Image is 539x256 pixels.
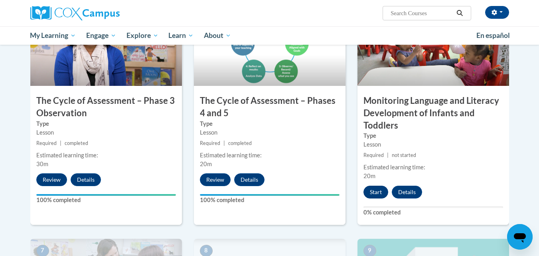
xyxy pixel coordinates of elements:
span: About [204,31,231,40]
img: Cox Campus [30,6,120,20]
button: Details [234,173,265,186]
a: About [199,26,236,45]
h3: The Cycle of Assessment – Phases 4 and 5 [194,95,346,119]
button: Review [36,173,67,186]
div: Main menu [18,26,521,45]
label: Type [36,119,176,128]
label: 100% completed [200,196,340,204]
a: My Learning [25,26,81,45]
span: Required [36,140,57,146]
button: Search [454,8,466,18]
button: Details [392,186,422,198]
span: | [60,140,61,146]
span: Learn [168,31,193,40]
span: completed [228,140,252,146]
div: Lesson [363,140,503,149]
span: Engage [86,31,116,40]
div: Estimated learning time: [363,163,503,172]
iframe: Button to launch messaging window [507,224,533,250]
a: En español [471,27,515,44]
input: Search Courses [390,8,454,18]
div: Your progress [36,194,176,196]
div: Estimated learning time: [200,151,340,160]
a: Cox Campus [30,6,182,20]
a: Learn [163,26,199,45]
div: Lesson [200,128,340,137]
h3: Monitoring Language and Literacy Development of Infants and Toddlers [357,95,509,131]
button: Review [200,173,231,186]
span: completed [65,140,88,146]
span: not started [392,152,416,158]
div: Estimated learning time: [36,151,176,160]
a: Engage [81,26,121,45]
label: Type [363,131,503,140]
span: Required [363,152,384,158]
span: | [223,140,225,146]
span: My Learning [30,31,76,40]
span: Required [200,140,220,146]
button: Details [71,173,101,186]
button: Account Settings [485,6,509,19]
span: 20m [363,173,375,179]
span: 30m [36,161,48,167]
img: Course Image [30,6,182,86]
label: 0% completed [363,208,503,217]
span: Explore [126,31,158,40]
span: 20m [200,161,212,167]
a: Explore [121,26,164,45]
img: Course Image [357,6,509,86]
button: Start [363,186,388,198]
h3: The Cycle of Assessment – Phase 3 Observation [30,95,182,119]
label: 100% completed [36,196,176,204]
img: Course Image [194,6,346,86]
span: En español [476,31,510,40]
div: Lesson [36,128,176,137]
label: Type [200,119,340,128]
span: | [387,152,389,158]
div: Your progress [200,194,340,196]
